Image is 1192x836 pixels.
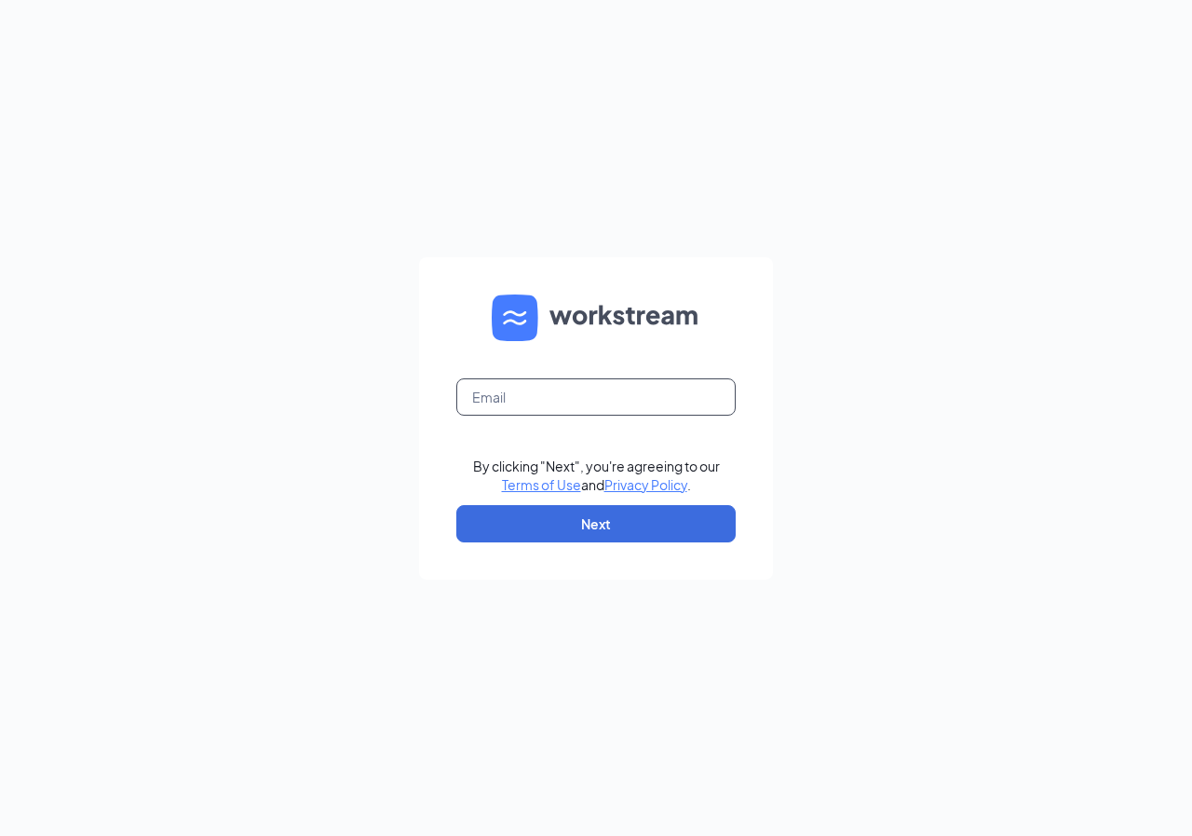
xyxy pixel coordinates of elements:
[473,457,720,494] div: By clicking "Next", you're agreeing to our and .
[456,378,736,416] input: Email
[456,505,736,542] button: Next
[604,476,687,493] a: Privacy Policy
[492,295,700,341] img: WS logo and Workstream text
[502,476,581,493] a: Terms of Use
